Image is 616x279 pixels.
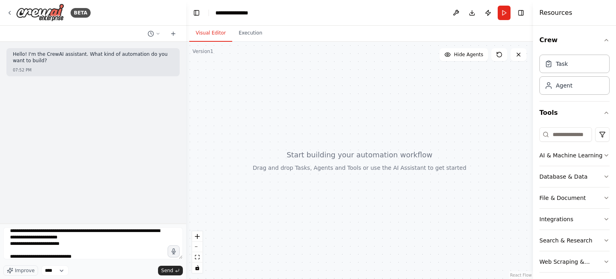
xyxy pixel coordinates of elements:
div: File & Document [539,194,586,202]
button: Start a new chat [167,29,180,39]
button: Web Scraping & Browsing [539,251,610,272]
div: BETA [71,8,91,18]
button: fit view [192,252,203,263]
button: Improve [3,265,38,276]
button: Hide Agents [440,48,488,61]
button: Hide right sidebar [515,7,527,18]
button: Click to speak your automation idea [168,245,180,257]
span: Improve [15,267,34,274]
div: Web Scraping & Browsing [539,258,603,266]
button: Tools [539,102,610,124]
h4: Resources [539,8,572,18]
button: Database & Data [539,166,610,187]
nav: breadcrumb [215,9,255,17]
button: Switch to previous chat [144,29,164,39]
div: Database & Data [539,173,588,181]
button: Send [158,266,183,275]
div: Tools [539,124,610,279]
div: Crew [539,51,610,101]
button: Crew [539,29,610,51]
button: zoom out [192,242,203,252]
button: toggle interactivity [192,263,203,273]
button: Integrations [539,209,610,230]
div: Integrations [539,215,573,223]
span: Send [161,267,173,274]
button: Execution [232,25,269,42]
a: React Flow attribution [510,273,532,277]
span: Hide Agents [454,51,483,58]
div: 07:52 PM [13,67,173,73]
button: Search & Research [539,230,610,251]
div: Version 1 [192,48,213,55]
div: React Flow controls [192,231,203,273]
div: AI & Machine Learning [539,151,602,159]
p: Hello! I'm the CrewAI assistant. What kind of automation do you want to build? [13,51,173,64]
div: Search & Research [539,236,592,244]
button: Visual Editor [189,25,232,42]
div: Task [556,60,568,68]
div: Agent [556,81,572,90]
button: AI & Machine Learning [539,145,610,166]
button: zoom in [192,231,203,242]
button: Hide left sidebar [191,7,202,18]
img: Logo [16,4,64,22]
button: File & Document [539,187,610,208]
